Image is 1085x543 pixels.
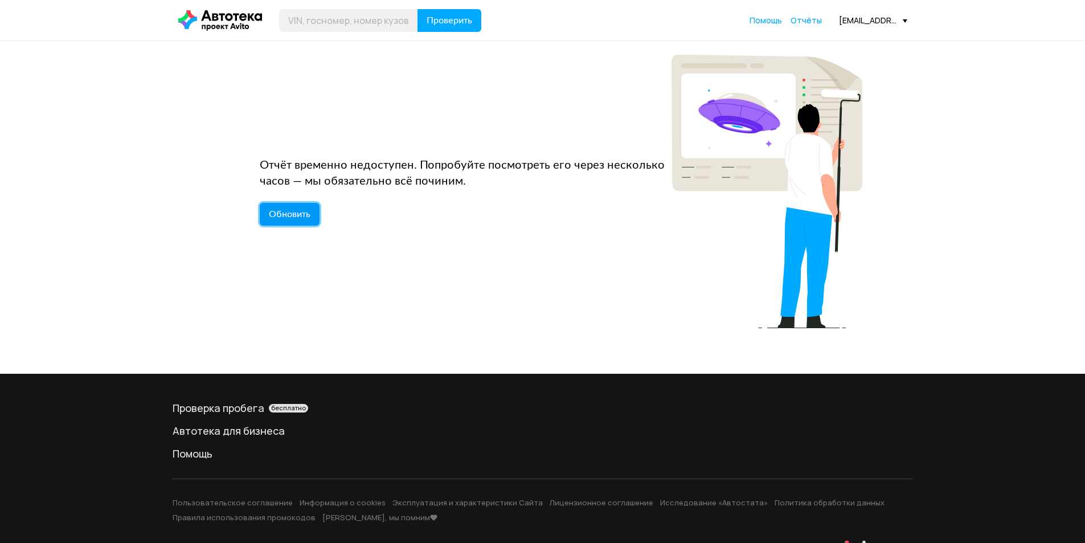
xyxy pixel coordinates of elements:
div: [EMAIL_ADDRESS][DOMAIN_NAME] [839,15,907,26]
a: Лицензионное соглашение [550,497,653,508]
button: Обновить [260,203,320,226]
a: Помощь [750,15,782,26]
span: бесплатно [271,404,306,412]
a: Правила использования промокодов [173,512,316,522]
a: [PERSON_NAME], мы помним [322,512,438,522]
a: Пользовательское соглашение [173,497,293,508]
button: Проверить [417,9,481,32]
a: Информация о cookies [300,497,386,508]
span: Обновить [269,210,310,219]
a: Эксплуатация и характеристики Сайта [392,497,543,508]
a: Помощь [173,447,913,460]
span: Проверить [427,16,472,25]
a: Автотека для бизнеса [173,424,913,438]
div: Отчёт временно недоступен. Попробуйте посмотреть его через несколько часов — мы обязательно всё п... [260,157,670,189]
a: Политика обработки данных [775,497,885,508]
div: Проверка пробега [173,401,913,415]
input: VIN, госномер, номер кузова [279,9,418,32]
a: Исследование «Автостата» [660,497,768,508]
a: Проверка пробегабесплатно [173,401,913,415]
a: Отчёты [791,15,822,26]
